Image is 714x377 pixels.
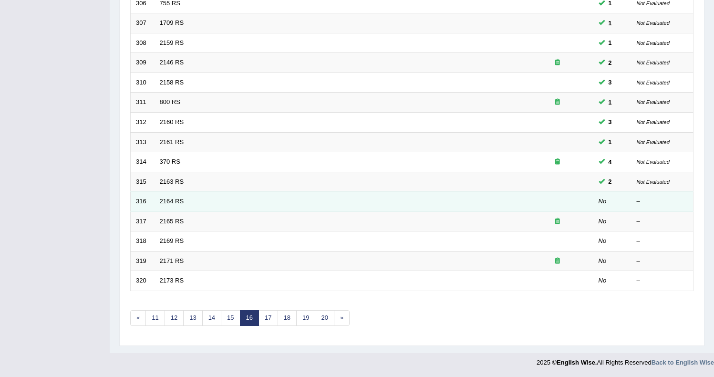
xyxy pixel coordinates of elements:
[131,192,155,212] td: 316
[637,0,670,6] small: Not Evaluated
[160,98,180,105] a: 800 RS
[557,359,597,366] strong: English Wise.
[605,77,616,87] span: You can still take this question
[537,353,714,367] div: 2025 © All Rights Reserved
[637,217,688,226] div: –
[315,310,334,326] a: 20
[605,58,616,68] span: You can still take this question
[145,310,165,326] a: 11
[183,310,202,326] a: 13
[599,198,607,205] em: No
[637,20,670,26] small: Not Evaluated
[131,271,155,291] td: 320
[637,237,688,246] div: –
[131,33,155,53] td: 308
[165,310,184,326] a: 12
[160,198,184,205] a: 2164 RS
[296,310,315,326] a: 19
[637,99,670,105] small: Not Evaluated
[131,132,155,152] td: 313
[637,119,670,125] small: Not Evaluated
[131,152,155,172] td: 314
[637,159,670,165] small: Not Evaluated
[652,359,714,366] a: Back to English Wise
[605,157,616,167] span: You can still take this question
[637,139,670,145] small: Not Evaluated
[637,179,670,185] small: Not Evaluated
[637,276,688,285] div: –
[605,137,616,147] span: You can still take this question
[131,93,155,113] td: 311
[527,217,588,226] div: Exam occurring question
[131,112,155,132] td: 312
[278,310,297,326] a: 18
[131,172,155,192] td: 315
[131,73,155,93] td: 310
[259,310,278,326] a: 17
[527,157,588,167] div: Exam occurring question
[160,19,184,26] a: 1709 RS
[605,18,616,28] span: You can still take this question
[202,310,221,326] a: 14
[131,211,155,231] td: 317
[605,117,616,127] span: You can still take this question
[131,13,155,33] td: 307
[240,310,259,326] a: 16
[130,310,146,326] a: «
[599,218,607,225] em: No
[160,178,184,185] a: 2163 RS
[160,59,184,66] a: 2146 RS
[160,118,184,126] a: 2160 RS
[131,231,155,251] td: 318
[131,251,155,271] td: 319
[599,277,607,284] em: No
[160,39,184,46] a: 2159 RS
[131,53,155,73] td: 309
[637,40,670,46] small: Not Evaluated
[160,277,184,284] a: 2173 RS
[605,97,616,107] span: You can still take this question
[160,237,184,244] a: 2169 RS
[527,98,588,107] div: Exam occurring question
[160,138,184,146] a: 2161 RS
[637,60,670,65] small: Not Evaluated
[221,310,240,326] a: 15
[637,197,688,206] div: –
[637,80,670,85] small: Not Evaluated
[334,310,350,326] a: »
[599,257,607,264] em: No
[160,158,180,165] a: 370 RS
[637,257,688,266] div: –
[527,58,588,67] div: Exam occurring question
[160,218,184,225] a: 2165 RS
[160,257,184,264] a: 2171 RS
[599,237,607,244] em: No
[605,38,616,48] span: You can still take this question
[160,79,184,86] a: 2158 RS
[527,257,588,266] div: Exam occurring question
[605,177,616,187] span: You can still take this question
